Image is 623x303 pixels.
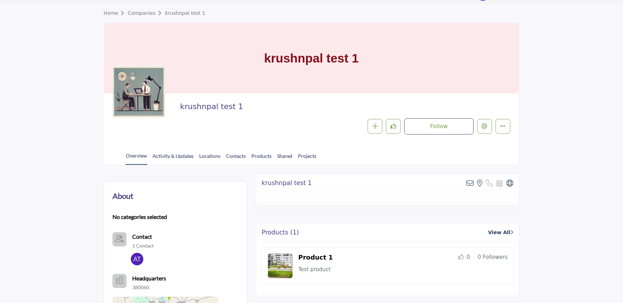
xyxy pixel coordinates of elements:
[152,152,194,165] a: Activity & Updates
[488,229,514,236] a: View All
[298,152,317,165] a: Projects
[496,119,511,134] button: More details
[112,232,127,246] a: Link of redirect to contact page
[128,10,165,16] a: Companies
[277,152,293,165] a: Shared
[132,274,166,283] b: Headquarters
[112,190,133,202] h2: About
[132,232,152,241] a: Contact
[132,233,152,240] b: Contact
[298,254,333,261] a: Product 1
[298,266,508,274] p: Test product
[126,152,147,165] a: Overview
[386,119,401,134] button: Like
[104,10,128,16] a: Home
[251,152,272,165] a: Products
[467,254,470,260] span: 0
[268,253,293,279] img: Product Logo
[199,152,221,165] a: Locations
[132,284,149,291] p: 380060
[112,274,127,288] button: Headquarter icon
[112,232,127,246] button: Contact-Employee Icon
[404,118,474,135] button: Follow
[131,253,143,266] img: Akshay T.
[226,152,246,165] a: Contacts
[264,23,359,94] h1: krushnpal test 1
[180,102,374,111] h2: krushnpal test 1
[262,179,312,187] h2: krushnpal test 1
[478,254,508,260] span: 0 Followers
[262,229,299,236] h2: Products (1)
[132,242,154,249] a: 1 Contact
[477,119,492,134] button: Edit company
[165,10,205,16] a: krushnpal test 1
[112,213,167,221] b: No categories selected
